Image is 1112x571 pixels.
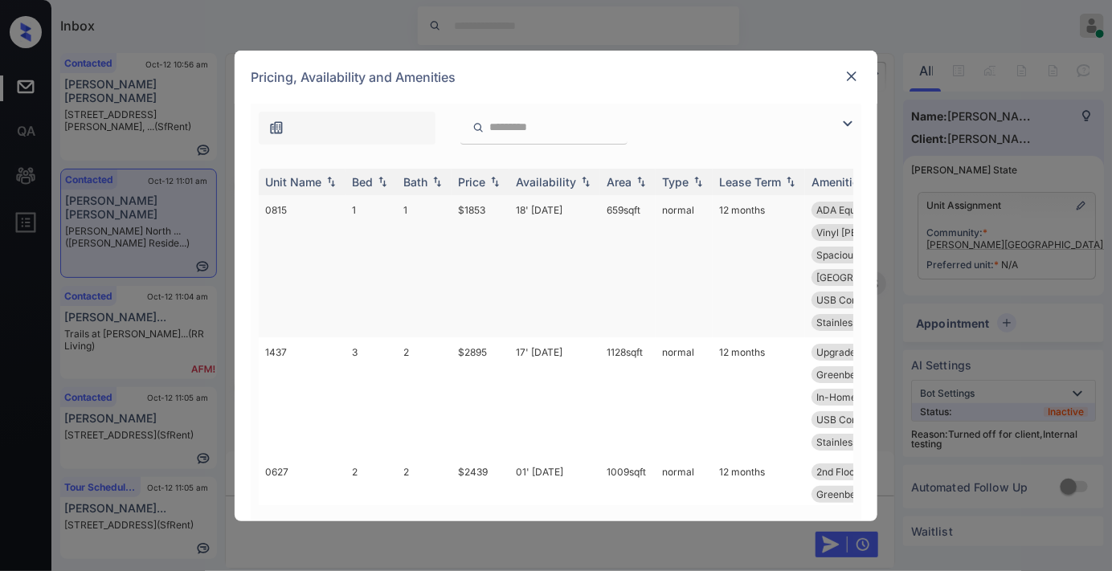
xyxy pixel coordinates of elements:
div: Area [607,175,632,189]
img: sorting [429,176,445,187]
span: Upgrades: 3x2 [816,346,883,358]
td: 0815 [259,195,345,337]
img: sorting [633,176,649,187]
td: 17' [DATE] [509,337,600,457]
td: 659 sqft [600,195,656,337]
td: $1853 [452,195,509,337]
img: sorting [690,176,706,187]
span: USB Compatible ... [816,414,901,426]
img: sorting [783,176,799,187]
td: $2895 [452,337,509,457]
span: 2nd Floor [816,466,859,478]
img: sorting [487,176,503,187]
td: 1 [345,195,397,337]
div: Bed [352,175,373,189]
td: 3 [345,337,397,457]
td: 1437 [259,337,345,457]
span: Spacious Closet [816,249,889,261]
img: sorting [374,176,390,187]
td: normal [656,195,713,337]
img: icon-zuma [838,114,857,133]
td: 2 [397,337,452,457]
div: Unit Name [265,175,321,189]
td: 12 months [713,195,805,337]
div: Availability [516,175,576,189]
div: Lease Term [719,175,781,189]
span: [GEOGRAPHIC_DATA] L... [816,271,930,283]
div: Type [662,175,689,189]
td: 18' [DATE] [509,195,600,337]
div: Bath [403,175,427,189]
span: USB Compatible ... [816,294,901,306]
span: ADA Equipped [816,204,881,216]
td: normal [656,337,713,457]
div: Price [458,175,485,189]
span: Greenbelt View [816,488,886,500]
img: icon-zuma [268,120,284,136]
span: Vinyl [PERSON_NAME]... [816,226,926,239]
td: 1128 sqft [600,337,656,457]
span: Greenbelt View [816,369,886,381]
img: sorting [578,176,594,187]
span: Stainless Steel... [816,436,890,448]
td: 12 months [713,337,805,457]
span: In-Home Washer ... [816,391,903,403]
img: close [844,68,860,84]
span: Stainless Steel... [816,316,890,328]
img: icon-zuma [472,120,484,135]
div: Amenities [812,175,865,189]
img: sorting [323,176,339,187]
td: 1 [397,195,452,337]
div: Pricing, Availability and Amenities [235,51,877,104]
